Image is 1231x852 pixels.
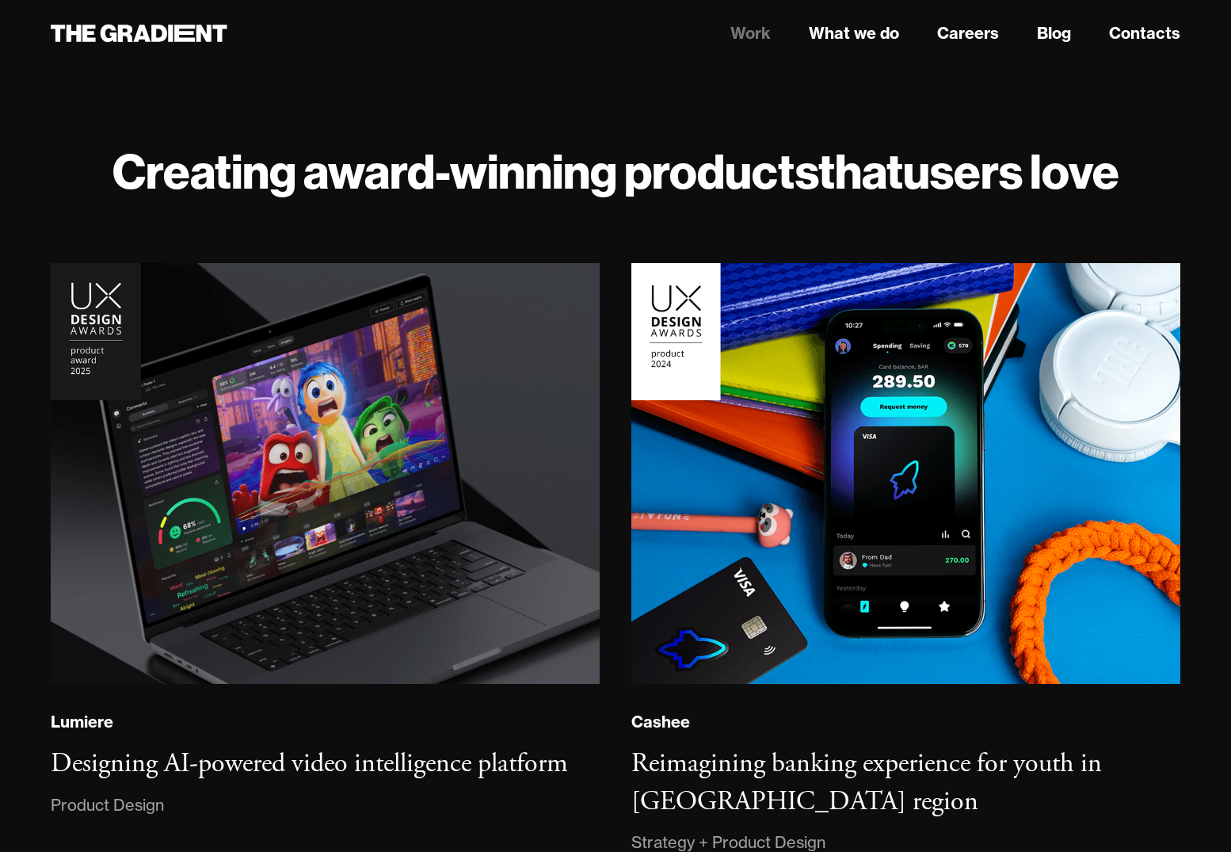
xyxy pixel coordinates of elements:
[51,793,164,818] div: Product Design
[937,21,999,45] a: Careers
[51,712,113,732] div: Lumiere
[1109,21,1180,45] a: Contacts
[818,141,903,201] strong: that
[51,143,1180,200] h1: Creating award-winning products users love
[730,21,771,45] a: Work
[631,712,690,732] div: Cashee
[1037,21,1071,45] a: Blog
[51,747,568,781] h3: Designing AI-powered video intelligence platform
[809,21,899,45] a: What we do
[631,747,1102,819] h3: Reimagining banking experience for youth in [GEOGRAPHIC_DATA] region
